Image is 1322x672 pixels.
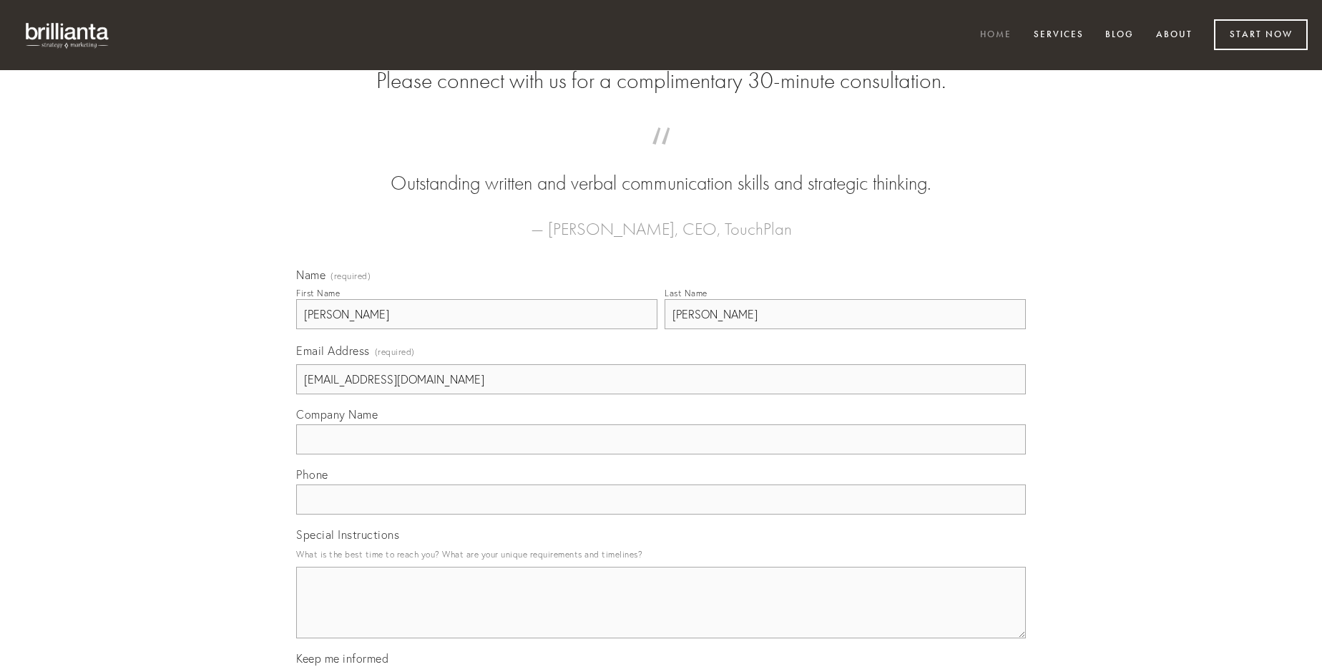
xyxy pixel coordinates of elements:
[296,67,1026,94] h2: Please connect with us for a complimentary 30-minute consultation.
[319,142,1003,198] blockquote: Outstanding written and verbal communication skills and strategic thinking.
[1214,19,1308,50] a: Start Now
[330,272,371,281] span: (required)
[971,24,1021,47] a: Home
[296,268,325,282] span: Name
[296,467,328,482] span: Phone
[1147,24,1202,47] a: About
[665,288,707,298] div: Last Name
[375,342,415,361] span: (required)
[296,288,340,298] div: First Name
[296,545,1026,564] p: What is the best time to reach you? What are your unique requirements and timelines?
[1096,24,1143,47] a: Blog
[296,527,399,542] span: Special Instructions
[296,344,370,358] span: Email Address
[319,198,1003,243] figcaption: — [PERSON_NAME], CEO, TouchPlan
[1024,24,1093,47] a: Services
[319,142,1003,170] span: “
[14,14,122,56] img: brillianta - research, strategy, marketing
[296,407,378,422] span: Company Name
[296,651,388,666] span: Keep me informed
